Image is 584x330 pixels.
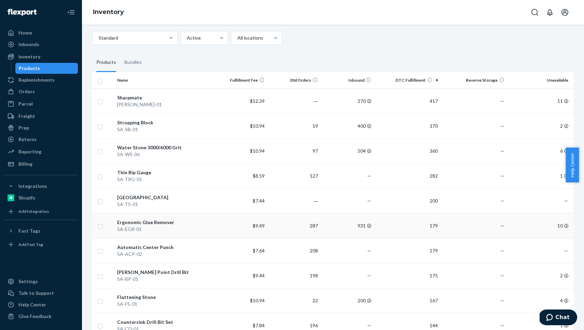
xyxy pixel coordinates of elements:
td: ― [267,188,321,213]
div: Settings [18,278,38,285]
th: Fulfillment Fee [214,72,267,88]
span: — [500,273,504,278]
div: Add Fast Tag [18,242,43,247]
td: 22 [267,288,321,313]
td: 287 [267,213,321,238]
span: — [500,248,504,253]
div: 543 Setting a Delay for Importing Orders [10,14,154,37]
span: $7.84 [253,322,265,328]
td: 1 [507,163,574,188]
li: At 1:56 PM, we will accept the fulfillment request and import the order. [20,201,154,221]
td: 175 [374,263,441,288]
span: — [367,273,371,278]
p: Order delay is a setting that is currently only possible for the Shopify direct integration. [10,231,154,251]
button: Talk to Support [4,288,78,299]
th: Unavailable [507,72,574,88]
div: Countersink Drill Bit Set [117,319,211,326]
img: Flexport logo [8,9,37,16]
td: 504 [321,138,374,163]
td: 19 [267,113,321,138]
button: Fast Tags [4,225,78,236]
div: SA-TRG-01 [117,176,211,183]
td: 6 [507,138,574,163]
td: 2 [507,263,574,288]
a: Returns [4,134,78,145]
span: $8.59 [253,173,265,179]
div: [PERSON_NAME]-01 [117,101,211,108]
div: Shopify [18,194,35,201]
a: Replenishments [4,74,78,85]
div: Talk to Support [18,290,54,297]
button: Integrations [4,181,78,192]
span: $7.44 [253,198,265,204]
div: Thin Rip Gauge [117,169,211,176]
span: — [500,223,504,229]
div: [PERSON_NAME] Point Drill Bit [117,269,211,276]
th: Reserve Storage [441,72,507,88]
div: Orders [18,88,35,95]
a: Billing [4,159,78,169]
td: 370 [374,113,441,138]
div: Add Integration [18,208,49,214]
div: Inbounds [18,41,39,48]
div: Products [96,53,116,72]
span: $10.94 [250,123,265,129]
button: Open account menu [558,5,572,19]
th: Name [114,72,214,88]
div: Reporting [18,148,41,155]
td: 200 [321,288,374,313]
td: 167 [374,288,441,313]
th: Inbound [321,72,374,88]
th: 30d Orders [267,72,321,88]
td: 282 [374,163,441,188]
div: [GEOGRAPHIC_DATA] [117,194,211,201]
span: — [500,198,504,204]
td: 400 [321,113,374,138]
a: Shopify [4,192,78,203]
div: Products [19,65,40,72]
td: 2 [507,113,574,138]
input: Standard [98,35,99,41]
div: SA-ACP-02 [117,251,211,258]
td: 417 [374,88,441,113]
span: — [367,173,371,179]
span: — [500,298,504,303]
span: $12.39 [250,98,265,104]
div: Parcel [18,100,33,107]
div: SA-TS-01 [117,201,211,208]
td: 179 [374,213,441,238]
iframe: Opens a widget where you can chat to one of our agents [540,310,577,327]
span: — [500,98,504,104]
a: Products [15,63,78,74]
td: ― [267,88,321,113]
button: Open notifications [543,5,557,19]
span: $10.94 [250,298,265,303]
td: 127 [267,163,321,188]
div: Automatic Center Punch [117,244,211,251]
td: 360 [374,138,441,163]
td: 270 [321,88,374,113]
a: Inventory [4,51,78,62]
button: Help Center [566,148,579,182]
button: Give Feedback [4,311,78,322]
span: — [500,148,504,154]
button: Close Navigation [64,5,78,19]
div: Billing [18,161,32,167]
span: — [500,173,504,179]
li: At 1:46 PM, a customer creates an order at Shopify (or any channel) with order ID #1234. Flexport... [20,158,154,197]
span: — [500,123,504,129]
a: Inbounds [4,39,78,50]
span: — [564,198,568,204]
span: — [367,248,371,253]
a: Home [4,27,78,38]
div: Sharpmate [117,94,211,101]
div: Flattening Stone [117,294,211,301]
div: Inventory [18,53,40,60]
h1: When a Delay is Useful [10,281,154,294]
span: $7.64 [253,248,265,253]
input: Active [186,35,187,41]
div: SA-EGR-01 [117,226,211,233]
td: 179 [374,238,441,263]
div: SA-BP-01 [117,276,211,283]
